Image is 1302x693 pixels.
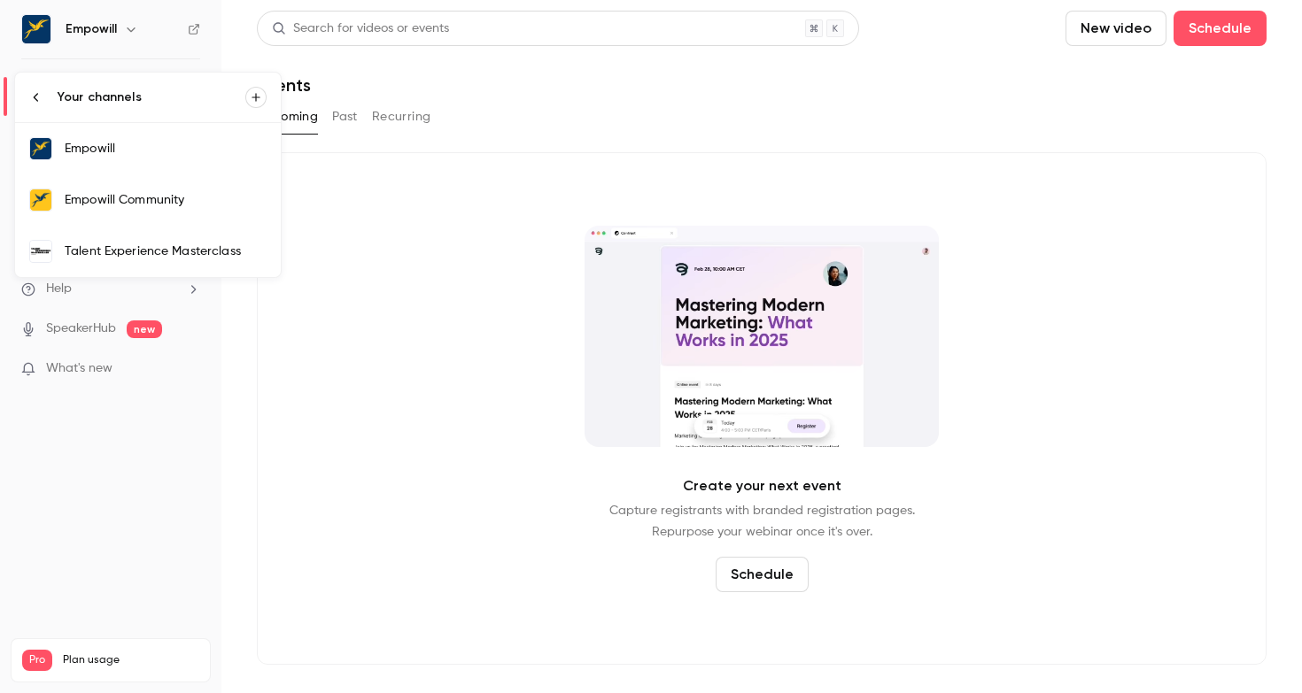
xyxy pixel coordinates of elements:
[65,191,267,209] div: Empowill Community
[65,140,267,158] div: Empowill
[65,243,267,260] div: Talent Experience Masterclass
[30,241,51,262] img: Talent Experience Masterclass
[30,138,51,159] img: Empowill
[58,89,245,106] div: Your channels
[30,189,51,211] img: Empowill Community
